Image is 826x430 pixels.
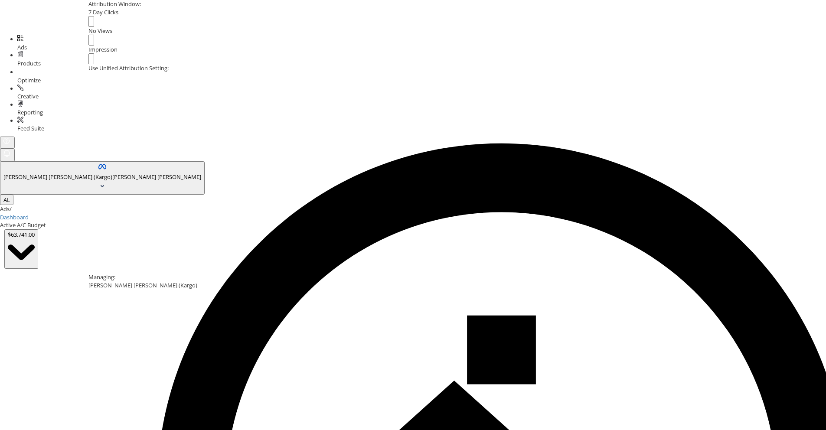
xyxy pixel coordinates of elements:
[17,59,41,67] span: Products
[3,173,112,181] span: [PERSON_NAME] [PERSON_NAME] (Kargo)
[88,64,169,72] label: Use Unified Attribution Setting:
[3,196,10,204] span: AL
[88,46,118,53] span: Impression
[4,229,38,269] button: $63,741.00
[17,124,44,132] span: Feed Suite
[8,231,35,239] div: $63,741.00
[88,27,112,35] span: No Views
[10,205,12,213] span: /
[17,108,43,116] span: Reporting
[88,8,118,16] span: 7 Day Clicks
[17,43,27,51] span: Ads
[17,92,39,100] span: Creative
[17,76,41,84] span: Optimize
